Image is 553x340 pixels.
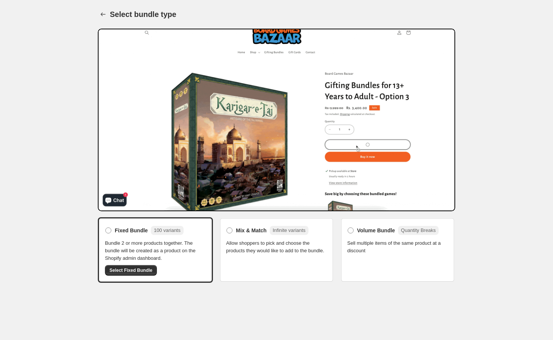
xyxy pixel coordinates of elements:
[401,227,436,233] span: Quantity Breaks
[98,9,108,20] button: Back
[110,10,176,19] h1: Select bundle type
[347,239,448,255] span: Sell multiple items of the same product at a discount
[98,29,455,211] img: Bundle Preview
[357,227,395,234] span: Volume Bundle
[105,239,206,262] span: Bundle 2 or more products together. The bundle will be created as a product on the Shopify admin ...
[115,227,148,234] span: Fixed Bundle
[109,267,152,273] span: Select Fixed Bundle
[105,265,157,276] button: Select Fixed Bundle
[226,239,327,255] span: Allow shoppers to pick and choose the products they would like to add to the bundle.
[273,227,305,233] span: Infinite variants
[236,227,267,234] span: Mix & Match
[154,227,181,233] span: 100 variants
